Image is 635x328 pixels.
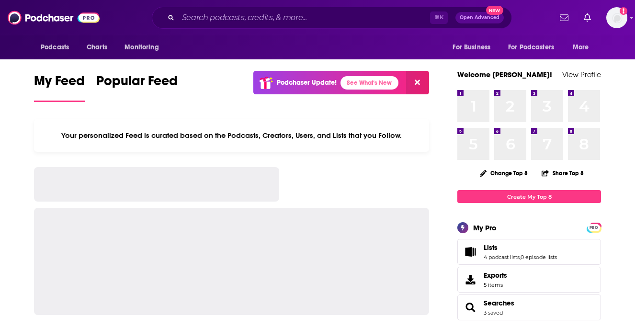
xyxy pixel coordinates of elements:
[484,271,507,280] span: Exports
[457,294,601,320] span: Searches
[87,41,107,54] span: Charts
[541,164,584,182] button: Share Top 8
[178,10,430,25] input: Search podcasts, credits, & more...
[484,282,507,288] span: 5 items
[41,41,69,54] span: Podcasts
[457,190,601,203] a: Create My Top 8
[484,299,514,307] a: Searches
[474,167,533,179] button: Change Top 8
[606,7,627,28] img: User Profile
[484,309,503,316] a: 3 saved
[461,273,480,286] span: Exports
[620,7,627,15] svg: Add a profile image
[461,245,480,259] a: Lists
[562,70,601,79] a: View Profile
[340,76,398,90] a: See What's New
[453,41,490,54] span: For Business
[502,38,568,57] button: open menu
[457,267,601,293] a: Exports
[430,11,448,24] span: ⌘ K
[461,301,480,314] a: Searches
[457,70,552,79] a: Welcome [PERSON_NAME]!
[484,243,498,252] span: Lists
[521,254,557,260] a: 0 episode lists
[34,119,429,152] div: Your personalized Feed is curated based on the Podcasts, Creators, Users, and Lists that you Follow.
[606,7,627,28] span: Logged in as cmand-c
[520,254,521,260] span: ,
[34,38,81,57] button: open menu
[486,6,503,15] span: New
[573,41,589,54] span: More
[588,224,600,231] a: PRO
[460,15,499,20] span: Open Advanced
[125,41,159,54] span: Monitoring
[484,254,520,260] a: 4 podcast lists
[606,7,627,28] button: Show profile menu
[457,239,601,265] span: Lists
[96,73,178,95] span: Popular Feed
[508,41,554,54] span: For Podcasters
[96,73,178,102] a: Popular Feed
[277,79,337,87] p: Podchaser Update!
[8,9,100,27] img: Podchaser - Follow, Share and Rate Podcasts
[34,73,85,102] a: My Feed
[152,7,512,29] div: Search podcasts, credits, & more...
[580,10,595,26] a: Show notifications dropdown
[34,73,85,95] span: My Feed
[473,223,497,232] div: My Pro
[556,10,572,26] a: Show notifications dropdown
[566,38,601,57] button: open menu
[80,38,113,57] a: Charts
[118,38,171,57] button: open menu
[484,243,557,252] a: Lists
[446,38,502,57] button: open menu
[455,12,504,23] button: Open AdvancedNew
